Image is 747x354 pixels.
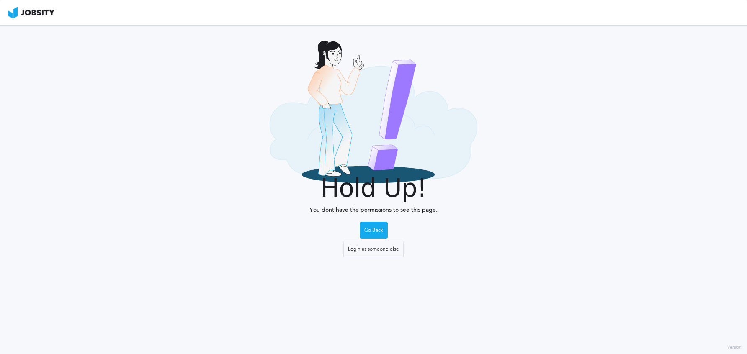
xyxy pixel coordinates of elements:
button: Login as someone else [343,241,404,257]
div: Login as someone else [344,241,403,258]
button: Go Back [360,222,388,239]
img: ab4bad089aa723f57921c736e9817d99.png [8,7,54,18]
div: Go Back [360,222,387,239]
span: You dont have the permissions to see this page. [309,207,438,213]
label: Version: [727,345,743,350]
h1: Hold Up! [300,173,447,203]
